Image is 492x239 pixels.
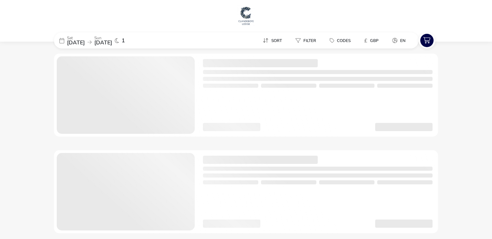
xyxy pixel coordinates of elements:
[387,36,411,45] button: en
[359,36,387,45] naf-pibe-menu-bar-item: £GBP
[94,36,112,40] p: Sun
[122,38,125,43] span: 1
[290,36,324,45] naf-pibe-menu-bar-item: Filter
[290,36,322,45] button: Filter
[94,39,112,46] span: [DATE]
[237,5,255,26] img: Main Website
[324,36,356,45] button: Codes
[324,36,359,45] naf-pibe-menu-bar-item: Codes
[54,32,156,48] div: Sat[DATE]Sun[DATE]1
[67,39,85,46] span: [DATE]
[67,36,85,40] p: Sat
[257,36,287,45] button: Sort
[387,36,414,45] naf-pibe-menu-bar-item: en
[337,38,351,43] span: Codes
[359,36,384,45] button: £GBP
[257,36,290,45] naf-pibe-menu-bar-item: Sort
[370,38,379,43] span: GBP
[303,38,316,43] span: Filter
[364,37,367,44] i: £
[400,38,406,43] span: en
[271,38,282,43] span: Sort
